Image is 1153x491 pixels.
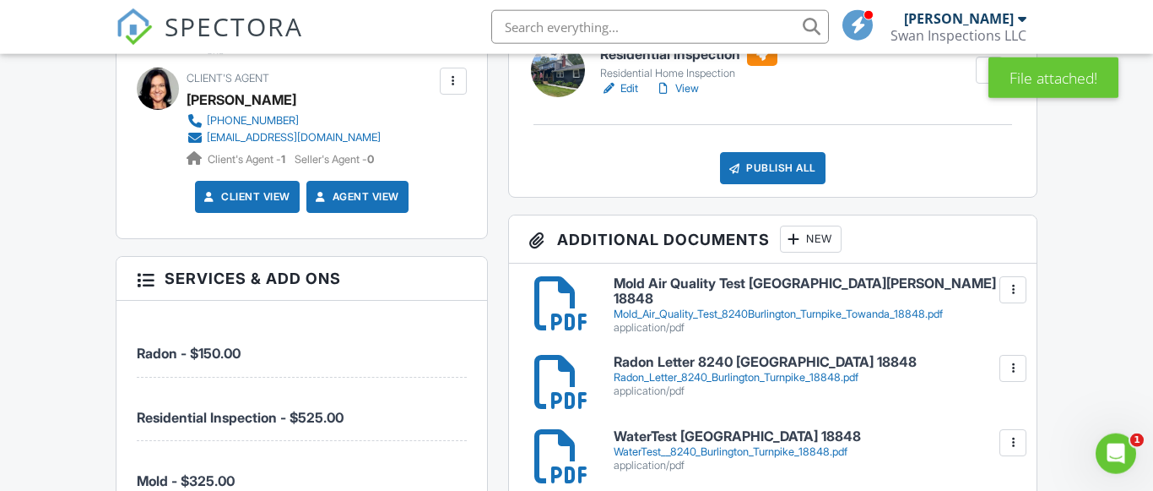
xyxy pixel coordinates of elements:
div: Mold_Air_Quality_Test_8240Burlington_Turnpike_Towanda_18848.pdf [614,308,1016,321]
a: Client View [201,188,290,205]
span: Seller's Agent - [295,153,374,166]
div: File attached! [988,57,1118,98]
a: Radon Letter 8240 [GEOGRAPHIC_DATA] 18848 Radon_Letter_8240_Burlington_Turnpike_18848.pdf applica... [614,355,1016,398]
div: application/pdf [614,385,1016,398]
div: Swan Inspections LLC [890,27,1026,44]
div: [EMAIL_ADDRESS][DOMAIN_NAME] [207,131,381,145]
h3: Additional Documents [509,215,1037,264]
li: Service: Residential Inspection [137,378,467,441]
h6: WaterTest [GEOGRAPHIC_DATA] 18848 [614,429,1016,445]
iframe: Intercom live chat [1096,434,1136,474]
div: New [780,226,842,253]
strong: 1 [281,153,285,166]
a: WaterTest [GEOGRAPHIC_DATA] 18848 WaterTest__8240_Burlington_Turnpike_18848.pdf application/pdf [614,429,1016,472]
span: Client's Agent - [208,153,288,166]
a: Mold Air Quality Test [GEOGRAPHIC_DATA][PERSON_NAME] 18848 Mold_Air_Quality_Test_8240Burlington_T... [614,276,1016,335]
h6: Radon Letter 8240 [GEOGRAPHIC_DATA] 18848 [614,355,1016,370]
li: Service: Radon [137,314,467,377]
input: Search everything... [491,10,829,44]
a: View [655,80,699,97]
h3: Services & Add ons [116,257,487,301]
a: [PERSON_NAME] [187,87,296,112]
a: Agent View [312,188,399,205]
strong: 0 [367,153,374,166]
div: application/pdf [614,459,1016,472]
a: [EMAIL_ADDRESS][DOMAIN_NAME] [187,129,381,146]
span: 1 [1130,434,1144,447]
div: Publish All [720,152,826,184]
span: SPECTORA [165,8,303,44]
div: Radon_Letter_8240_Burlington_Turnpike_18848.pdf [614,371,1016,385]
span: Radon - $150.00 [137,345,241,362]
span: Mold - $325.00 [137,472,235,489]
span: Residential Inspection - $525.00 [137,409,344,426]
div: [PERSON_NAME] [904,10,1014,27]
a: SPECTORA [116,23,303,58]
div: WaterTest__8240_Burlington_Turnpike_18848.pdf [614,445,1016,459]
img: The Best Home Inspection Software - Spectora [116,8,153,46]
h6: Mold Air Quality Test [GEOGRAPHIC_DATA][PERSON_NAME] 18848 [614,276,1016,306]
span: Client's Agent [187,72,269,85]
div: [PHONE_NUMBER] [207,114,299,128]
a: Residential inspection Residential Home Inspection [600,44,777,81]
h6: Residential inspection [600,44,777,66]
a: [PHONE_NUMBER] [187,112,381,129]
a: Edit [600,80,638,97]
div: application/pdf [614,321,1016,335]
div: Residential Home Inspection [600,67,777,80]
